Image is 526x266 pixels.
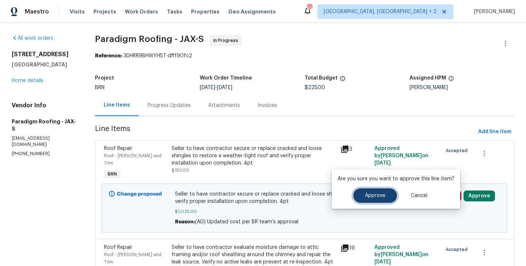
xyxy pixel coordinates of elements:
span: - [200,85,232,90]
span: Approved by [PERSON_NAME] on [374,146,428,166]
span: Cancel [411,193,427,198]
h2: [STREET_ADDRESS] [12,51,77,58]
div: 3 [340,145,370,154]
button: Approve [353,188,397,203]
h5: [GEOGRAPHIC_DATA] [12,61,77,68]
span: Roof - [PERSON_NAME] and Trim [104,154,161,165]
span: Tasks [167,9,182,14]
span: Approved by [PERSON_NAME] on [374,245,428,265]
div: 97 [307,4,312,12]
button: Cancel [399,188,439,203]
div: Seller to have contractor secure or replace cracked and loose shingles to restore a weather-tight... [172,145,336,167]
span: Add line item [478,127,511,136]
span: Roof Repair [104,146,132,151]
span: (AG) Updated cost per BR team’s approval [195,219,298,224]
span: [DATE] [200,85,215,90]
span: Line Items [95,125,475,139]
button: Add line item [475,125,514,139]
h5: Assigned HPM [409,76,446,81]
span: [DATE] [217,85,232,90]
span: Geo Assignments [228,8,276,15]
div: Attachments [208,102,240,109]
div: 3DHRR9BHWYH5T-dfff90fc2 [95,52,514,59]
b: Reference: [95,53,122,58]
span: [PERSON_NAME] [471,8,515,15]
button: Approve [464,190,495,201]
span: Seller to have contractor secure or replace cracked and loose shingles to restore a weather-tight... [175,190,435,205]
span: Roof Repair [104,245,132,250]
span: Paradigm Roofing - JAX-S [95,35,204,43]
span: Roof - [PERSON_NAME] and Trim [104,252,161,264]
span: The hpm assigned to this work order. [448,76,454,85]
div: Progress Updates [148,102,191,109]
h5: Total Budget [305,76,338,81]
span: BRN [105,170,120,178]
span: Visits [70,8,85,15]
div: Line Items [104,101,130,109]
b: Change proposed [117,192,162,197]
a: Home details [12,78,43,83]
span: $150.00 [172,168,189,173]
span: Accepted [446,246,470,253]
span: The total cost of line items that have been proposed by Opendoor. This sum includes line items th... [340,76,346,85]
span: In Progress [213,37,241,44]
h5: Paradigm Roofing - JAX-S [12,118,77,132]
div: Invoices [258,102,277,109]
p: [EMAIL_ADDRESS][DOMAIN_NAME] [12,135,77,148]
div: 19 [340,244,370,252]
p: Are you sure you want to approve this line item? [338,175,454,182]
div: Seller to have contractor evaluate moisture damage to attic framing and/or roof sheathing around ... [172,244,336,266]
span: [GEOGRAPHIC_DATA], [GEOGRAPHIC_DATA] + 2 [324,8,437,15]
h5: Work Order Timeline [200,76,252,81]
span: [DATE] [374,259,391,265]
span: Projects [94,8,116,15]
h5: Project [95,76,114,81]
span: $1,025.00 [175,208,435,215]
span: [DATE] [374,161,391,166]
span: Maestro [25,8,49,15]
a: All work orders [12,36,53,41]
div: [PERSON_NAME] [409,85,514,90]
span: Properties [191,8,220,15]
span: Accepted [446,147,470,154]
span: $225.00 [305,85,325,90]
span: Approve [365,193,385,198]
span: Reason: [175,219,195,224]
p: [PHONE_NUMBER] [12,151,77,157]
span: BRN [95,85,104,90]
h4: Vendor Info [12,102,77,109]
span: Work Orders [125,8,158,15]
